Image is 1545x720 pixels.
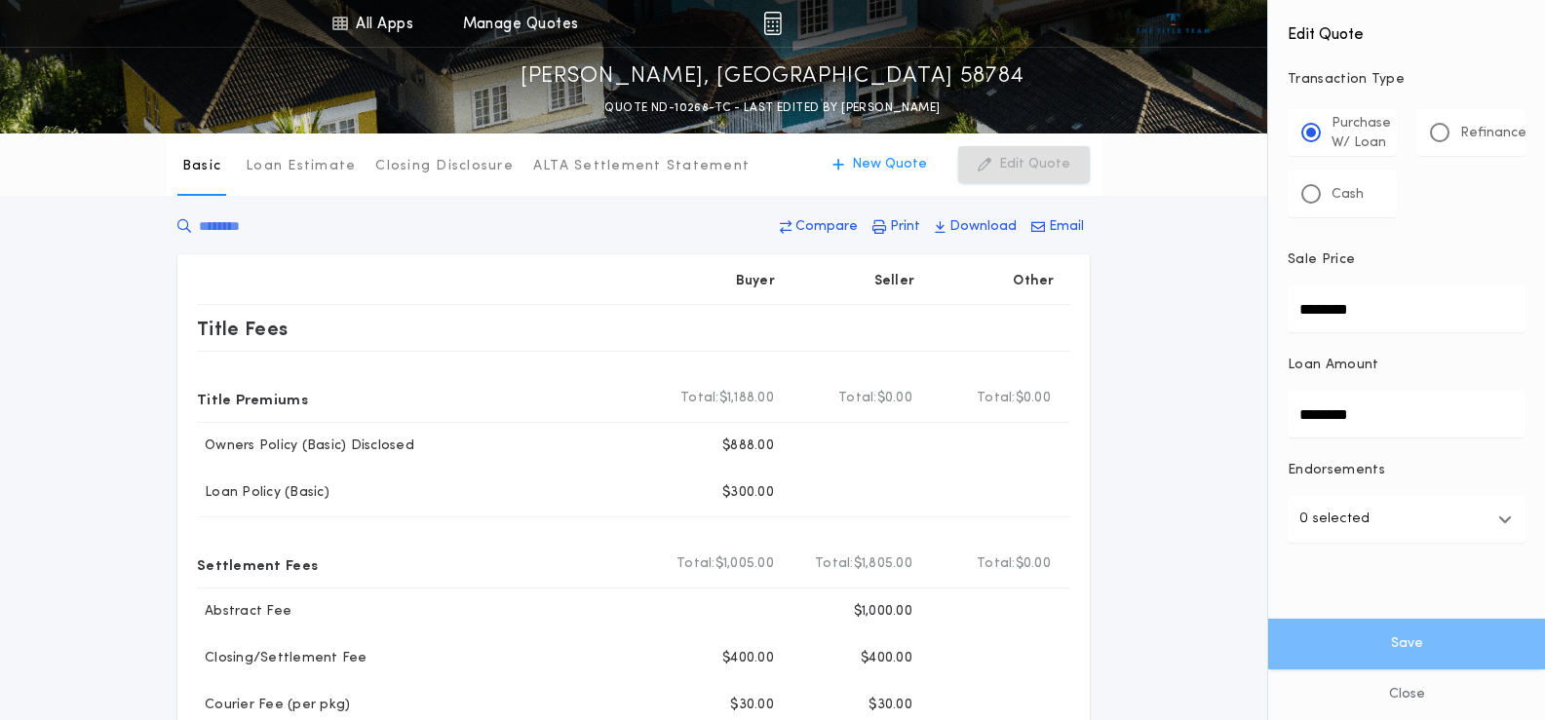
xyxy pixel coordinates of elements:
p: New Quote [852,155,927,174]
p: Loan Policy (Basic) [197,483,329,503]
input: Loan Amount [1288,391,1526,437]
button: Print [867,209,926,245]
button: Compare [774,209,864,245]
span: $1,188.00 [719,389,774,408]
b: Total: [977,389,1016,408]
b: Total: [977,554,1016,574]
p: $400.00 [861,649,912,668]
p: $300.00 [722,483,774,503]
p: $30.00 [730,696,774,715]
p: $888.00 [722,436,774,456]
p: Closing/Settlement Fee [197,649,367,668]
p: Compare [795,217,858,237]
img: vs-icon [1137,14,1210,33]
b: Total: [676,554,715,574]
span: $0.00 [877,389,912,408]
p: 0 selected [1299,508,1370,531]
p: Cash [1332,185,1364,205]
p: $1,000.00 [854,602,912,622]
button: 0 selected [1288,496,1526,543]
button: Download [929,209,1023,245]
p: Refinance [1460,124,1526,143]
p: Closing Disclosure [375,157,514,176]
span: $1,005.00 [715,554,774,574]
p: Title Premiums [197,383,308,414]
span: $0.00 [1016,554,1051,574]
p: Abstract Fee [197,602,291,622]
button: Email [1025,209,1090,245]
p: Seller [874,272,915,291]
p: Print [890,217,920,237]
p: Sale Price [1288,250,1355,270]
button: Save [1268,619,1545,669]
p: $400.00 [722,649,774,668]
input: Sale Price [1288,285,1526,332]
button: Edit Quote [958,146,1090,183]
p: Title Fees [197,313,289,344]
p: ALTA Settlement Statement [533,157,750,176]
b: Total: [838,389,877,408]
p: Loan Amount [1288,356,1379,375]
p: Buyer [736,272,775,291]
span: $1,805.00 [854,554,912,574]
p: Basic [182,157,221,176]
button: Close [1268,669,1545,720]
button: New Quote [813,146,946,183]
p: Endorsements [1288,461,1526,480]
h4: Edit Quote [1288,12,1526,47]
p: [PERSON_NAME], [GEOGRAPHIC_DATA] 58784 [521,61,1024,93]
p: Courier Fee (per pkg) [197,696,350,715]
p: Email [1049,217,1084,237]
p: QUOTE ND-10268-TC - LAST EDITED BY [PERSON_NAME] [604,98,940,118]
p: Loan Estimate [246,157,356,176]
b: Total: [815,554,854,574]
p: Purchase W/ Loan [1332,114,1391,153]
p: Download [949,217,1017,237]
b: Total: [680,389,719,408]
p: Other [1014,272,1055,291]
p: Settlement Fees [197,549,318,580]
p: Transaction Type [1288,70,1526,90]
p: Edit Quote [999,155,1070,174]
img: img [763,12,782,35]
span: $0.00 [1016,389,1051,408]
p: $30.00 [869,696,912,715]
p: Owners Policy (Basic) Disclosed [197,436,414,456]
